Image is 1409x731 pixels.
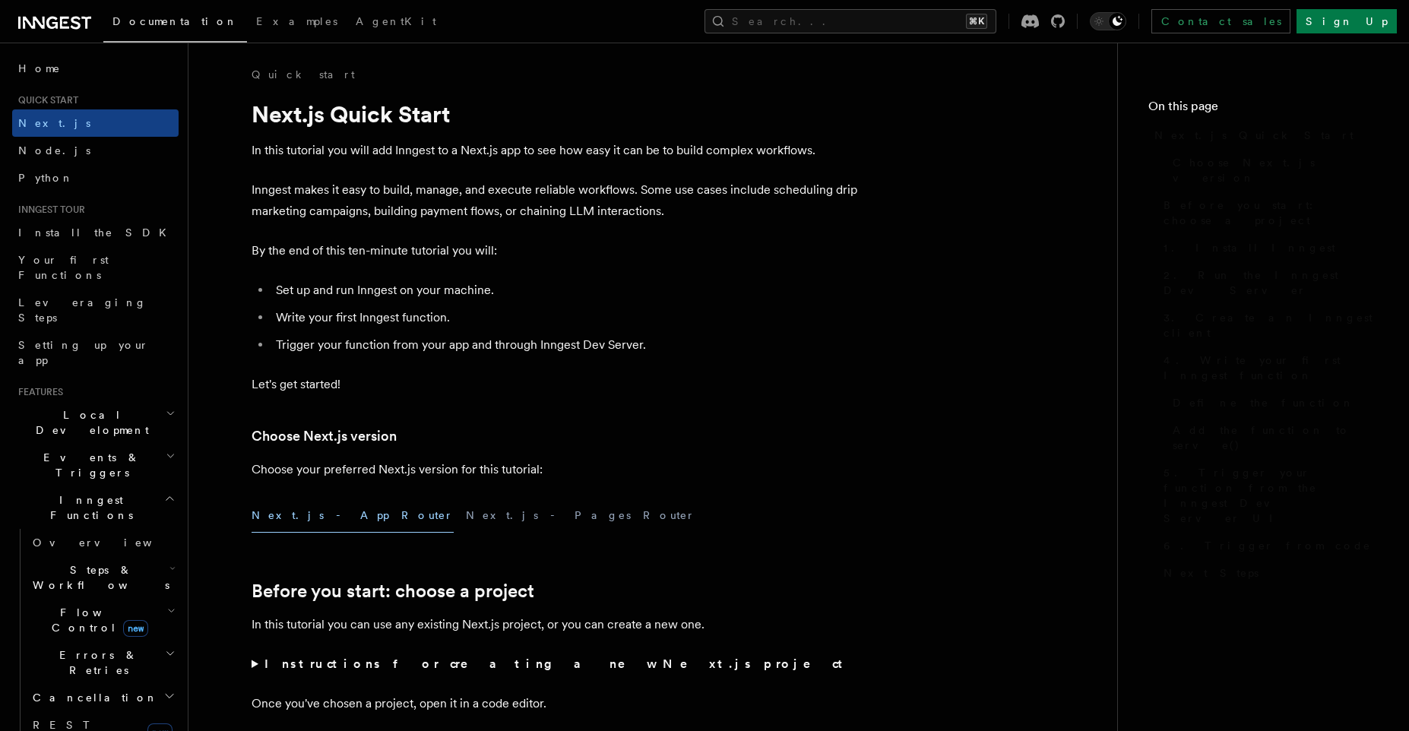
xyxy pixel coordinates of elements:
[1164,267,1379,298] span: 2. Run the Inngest Dev Server
[1157,191,1379,234] a: Before you start: choose a project
[1154,128,1354,143] span: Next.js Quick Start
[1090,12,1126,30] button: Toggle dark mode
[252,179,860,222] p: Inngest makes it easy to build, manage, and execute reliable workflows. Some use cases include sc...
[252,374,860,395] p: Let's get started!
[252,426,397,447] a: Choose Next.js version
[18,339,149,366] span: Setting up your app
[12,331,179,374] a: Setting up your app
[12,492,164,523] span: Inngest Functions
[271,307,860,328] li: Write your first Inngest function.
[12,204,85,216] span: Inngest tour
[18,144,90,157] span: Node.js
[1164,565,1259,581] span: Next Steps
[1297,9,1397,33] a: Sign Up
[1167,389,1379,416] a: Define the function
[12,289,179,331] a: Leveraging Steps
[1157,459,1379,532] a: 5. Trigger your function from the Inngest Dev Server UI
[466,498,695,533] button: Next.js - Pages Router
[1148,97,1379,122] h4: On this page
[1167,149,1379,191] a: Choose Next.js version
[1157,532,1379,559] a: 6. Trigger from code
[12,486,179,529] button: Inngest Functions
[252,693,860,714] p: Once you've chosen a project, open it in a code editor.
[12,137,179,164] a: Node.js
[1157,261,1379,304] a: 2. Run the Inngest Dev Server
[103,5,247,43] a: Documentation
[1164,310,1379,340] span: 3. Create an Inngest client
[12,407,166,438] span: Local Development
[1164,353,1379,383] span: 4. Write your first Inngest function
[12,219,179,246] a: Install the SDK
[256,15,337,27] span: Examples
[264,657,849,671] strong: Instructions for creating a new Next.js project
[1173,395,1354,410] span: Define the function
[1157,347,1379,389] a: 4. Write your first Inngest function
[1164,538,1371,553] span: 6. Trigger from code
[27,605,167,635] span: Flow Control
[252,653,860,675] summary: Instructions for creating a new Next.js project
[18,117,90,129] span: Next.js
[27,641,179,684] button: Errors & Retries
[704,9,996,33] button: Search...⌘K
[1173,155,1379,185] span: Choose Next.js version
[12,450,166,480] span: Events & Triggers
[252,459,860,480] p: Choose your preferred Next.js version for this tutorial:
[252,614,860,635] p: In this tutorial you can use any existing Next.js project, or you can create a new one.
[1164,465,1379,526] span: 5. Trigger your function from the Inngest Dev Server UI
[1173,422,1379,453] span: Add the function to serve()
[1148,122,1379,149] a: Next.js Quick Start
[1157,304,1379,347] a: 3. Create an Inngest client
[27,647,165,678] span: Errors & Retries
[271,280,860,301] li: Set up and run Inngest on your machine.
[123,620,148,637] span: new
[247,5,347,41] a: Examples
[18,226,176,239] span: Install the SDK
[12,164,179,191] a: Python
[1151,9,1290,33] a: Contact sales
[252,100,860,128] h1: Next.js Quick Start
[252,498,454,533] button: Next.js - App Router
[271,334,860,356] li: Trigger your function from your app and through Inngest Dev Server.
[1164,240,1335,255] span: 1. Install Inngest
[252,240,860,261] p: By the end of this ten-minute tutorial you will:
[1164,198,1379,228] span: Before you start: choose a project
[33,536,189,549] span: Overview
[347,5,445,41] a: AgentKit
[12,246,179,289] a: Your first Functions
[252,67,355,82] a: Quick start
[27,529,179,556] a: Overview
[12,94,78,106] span: Quick start
[12,401,179,444] button: Local Development
[18,61,61,76] span: Home
[12,444,179,486] button: Events & Triggers
[27,690,158,705] span: Cancellation
[27,684,179,711] button: Cancellation
[27,556,179,599] button: Steps & Workflows
[1167,416,1379,459] a: Add the function to serve()
[12,109,179,137] a: Next.js
[18,254,109,281] span: Your first Functions
[12,55,179,82] a: Home
[18,172,74,184] span: Python
[252,140,860,161] p: In this tutorial you will add Inngest to a Next.js app to see how easy it can be to build complex...
[112,15,238,27] span: Documentation
[356,15,436,27] span: AgentKit
[27,599,179,641] button: Flow Controlnew
[1157,234,1379,261] a: 1. Install Inngest
[1157,559,1379,587] a: Next Steps
[966,14,987,29] kbd: ⌘K
[27,562,169,593] span: Steps & Workflows
[12,386,63,398] span: Features
[252,581,534,602] a: Before you start: choose a project
[18,296,147,324] span: Leveraging Steps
